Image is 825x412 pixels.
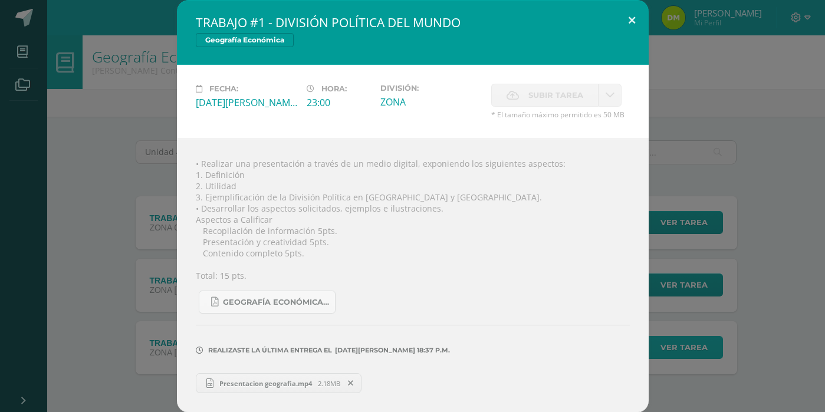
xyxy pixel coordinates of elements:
span: Geografía Económica [196,33,294,47]
span: Subir tarea [528,84,583,106]
label: La fecha de entrega ha expirado [491,84,599,107]
a: Presentacion geografia.mp4 2.18MB [196,373,362,393]
span: Presentacion geografia.mp4 [213,379,318,388]
span: [DATE][PERSON_NAME] 18:37 p.m. [332,350,450,351]
span: Remover entrega [341,377,361,390]
div: 23:00 [307,96,371,109]
a: GEOGRAFÍA ECONÓMICA.pdf [199,291,336,314]
div: [DATE][PERSON_NAME] [196,96,297,109]
span: GEOGRAFÍA ECONÓMICA.pdf [223,298,329,307]
span: Hora: [321,84,347,93]
span: 2.18MB [318,379,340,388]
span: * El tamaño máximo permitido es 50 MB [491,110,630,120]
span: Realizaste la última entrega el [208,346,332,354]
span: Fecha: [209,84,238,93]
a: La fecha de entrega ha expirado [599,84,622,107]
div: ZONA [380,95,482,108]
h2: TRABAJO #1 - DIVISIÓN POLÍTICA DEL MUNDO [196,14,630,31]
label: División: [380,84,482,93]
